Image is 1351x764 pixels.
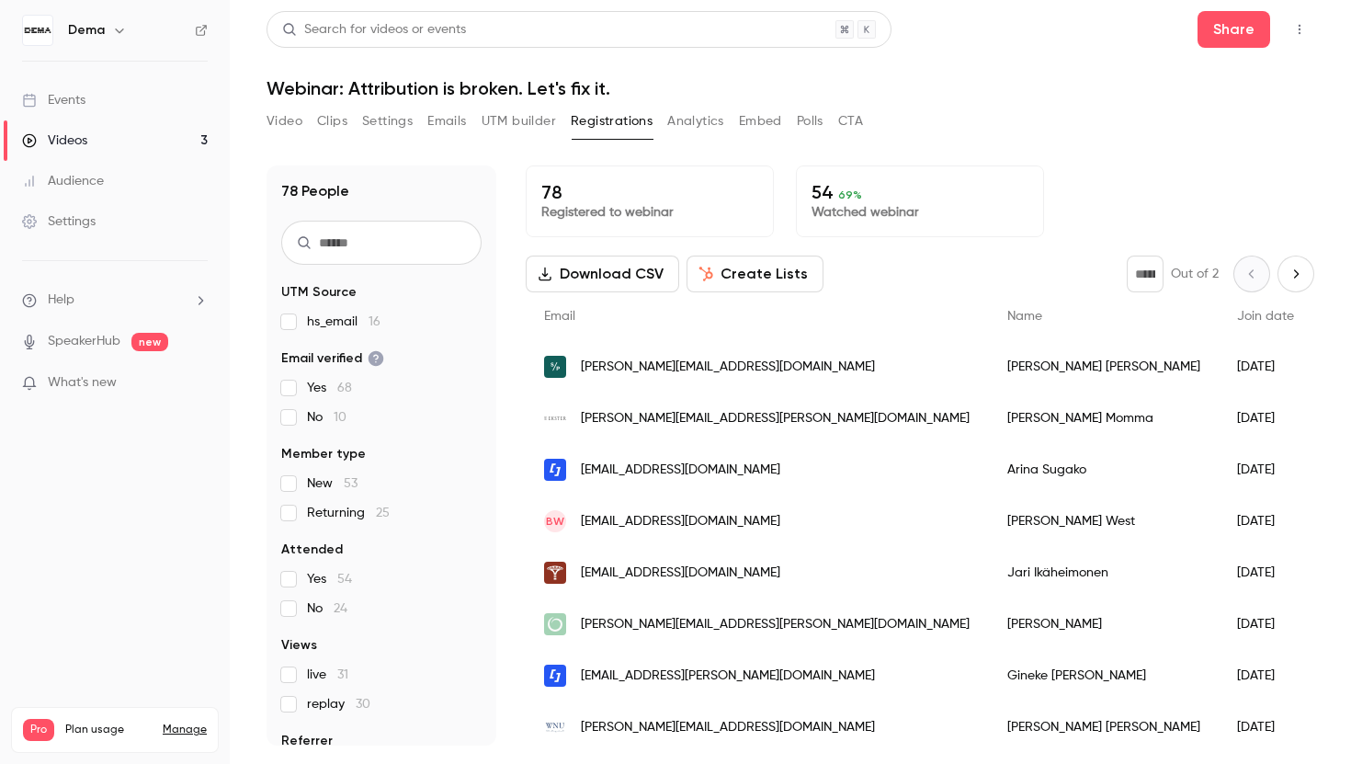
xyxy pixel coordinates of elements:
button: Polls [797,107,823,136]
p: Out of 2 [1171,265,1219,283]
img: fospha.com [544,665,566,687]
p: 78 [541,181,758,203]
div: [DATE] [1219,341,1312,393]
img: withnothingunderneath.com [544,716,566,738]
img: fospha.com [544,459,566,481]
button: CTA [838,107,863,136]
button: Clips [317,107,347,136]
span: Yes [307,379,352,397]
a: SpeakerHub [48,332,120,351]
span: 25 [376,507,390,519]
span: No [307,408,346,427]
span: Email [544,310,575,323]
span: No [307,599,347,618]
span: [PERSON_NAME][EMAIL_ADDRESS][DOMAIN_NAME] [581,358,875,377]
span: Yes [307,570,352,588]
div: Settings [22,212,96,231]
p: Watched webinar [812,203,1028,222]
button: UTM builder [482,107,556,136]
span: New [307,474,358,493]
div: Gineke [PERSON_NAME] [989,650,1219,701]
span: replay [307,695,370,713]
span: 10 [334,411,346,424]
span: 53 [344,477,358,490]
img: smartproduktion.se [544,356,566,378]
span: BW [546,513,564,530]
button: Download CSV [526,256,679,292]
span: Name [1007,310,1042,323]
span: Attended [281,541,343,559]
p: 54 [812,181,1028,203]
div: [PERSON_NAME] [989,599,1219,650]
div: Videos [22,131,87,150]
div: Events [22,91,85,109]
span: [EMAIL_ADDRESS][DOMAIN_NAME] [581,564,780,583]
div: [PERSON_NAME] Momma [989,393,1219,444]
span: What's new [48,373,117,393]
button: Registrations [571,107,653,136]
span: 69 % [838,188,862,201]
span: Views [281,636,317,655]
div: [PERSON_NAME] West [989,496,1219,547]
span: 31 [337,668,348,681]
span: Join date [1237,310,1294,323]
span: [PERSON_NAME][EMAIL_ADDRESS][PERSON_NAME][DOMAIN_NAME] [581,409,970,428]
span: hs_email [307,313,380,331]
span: 30 [356,698,370,711]
div: [DATE] [1219,650,1312,701]
h1: 78 People [281,180,349,202]
button: Emails [427,107,466,136]
button: Settings [362,107,413,136]
img: varusteleka.fi [544,562,566,584]
span: [EMAIL_ADDRESS][PERSON_NAME][DOMAIN_NAME] [581,667,875,686]
div: Arina Sugako [989,444,1219,496]
span: [EMAIL_ADDRESS][DOMAIN_NAME] [581,461,780,480]
span: 24 [334,602,347,615]
div: [DATE] [1219,393,1312,444]
button: Analytics [667,107,724,136]
button: Share [1198,11,1270,48]
div: [DATE] [1219,444,1312,496]
li: help-dropdown-opener [22,291,208,310]
div: [DATE] [1219,701,1312,753]
div: Jari Ikäheimonen [989,547,1219,599]
button: Create Lists [687,256,823,292]
span: Member type [281,445,366,463]
div: [PERSON_NAME] [PERSON_NAME] [989,341,1219,393]
div: Audience [22,172,104,190]
div: [DATE] [1219,496,1312,547]
div: [DATE] [1219,547,1312,599]
h6: Dema [68,21,105,40]
span: 54 [337,573,352,586]
button: Embed [739,107,782,136]
button: Video [267,107,302,136]
span: 16 [369,315,380,328]
div: [DATE] [1219,599,1312,650]
a: Manage [163,723,207,737]
span: [PERSON_NAME][EMAIL_ADDRESS][PERSON_NAME][DOMAIN_NAME] [581,615,970,634]
h1: Webinar: Attribution is broken. Let's fix it. [267,77,1314,99]
button: Top Bar Actions [1285,15,1314,44]
span: 68 [337,382,352,394]
span: [PERSON_NAME][EMAIL_ADDRESS][DOMAIN_NAME] [581,718,875,737]
div: Search for videos or events [282,20,466,40]
button: Next page [1277,256,1314,292]
span: Email verified [281,349,384,368]
span: Pro [23,719,54,741]
div: [PERSON_NAME] [PERSON_NAME] [989,701,1219,753]
span: Plan usage [65,723,152,737]
span: Help [48,291,74,310]
p: Registered to webinar [541,203,758,222]
img: oriflame.com [544,613,566,635]
span: live [307,666,348,684]
iframe: Noticeable Trigger [186,375,208,392]
span: Referrer [281,732,333,750]
img: Dema [23,16,52,45]
span: [EMAIL_ADDRESS][DOMAIN_NAME] [581,512,780,531]
img: ekster.com [544,416,566,420]
span: new [131,333,168,351]
span: UTM Source [281,283,357,302]
span: Returning [307,504,390,522]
